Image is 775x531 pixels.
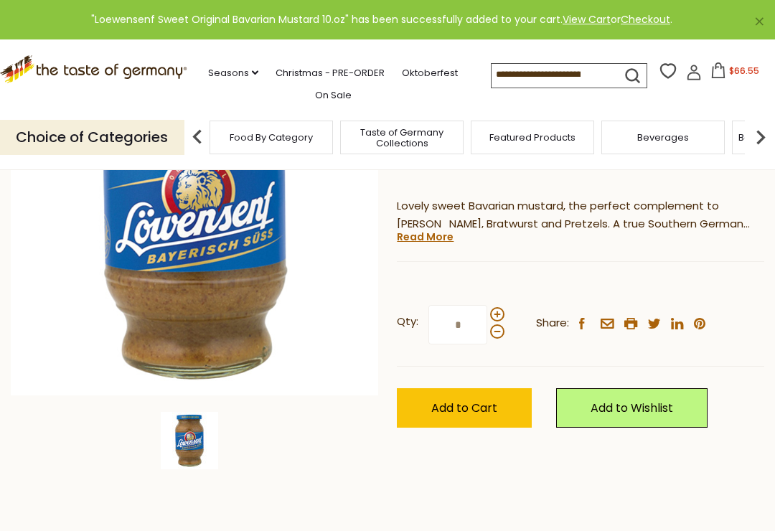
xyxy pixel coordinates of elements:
a: Taste of Germany Collections [344,127,459,149]
a: View Cart [563,12,611,27]
a: Food By Category [230,132,313,143]
a: Seasons [208,65,258,81]
img: previous arrow [183,123,212,151]
img: Loewensenf Sweet Original Bavarian Mustard 10.oz [161,412,218,469]
a: × [755,17,764,26]
a: Checkout [621,12,670,27]
a: Beverages [637,132,689,143]
a: 1 Review [459,156,503,171]
img: next arrow [746,123,775,151]
div: "Loewensenf Sweet Original Bavarian Mustard 10.oz" has been successfully added to your cart. or . [11,11,752,28]
img: Loewensenf Sweet Original Bavarian Mustard 10.oz [11,28,378,395]
button: Add to Cart [397,388,532,428]
input: Qty: [428,305,487,344]
span: Share: [536,314,569,332]
a: Featured Products [489,132,576,143]
button: $66.55 [705,62,766,84]
a: On Sale [315,88,352,103]
p: Lovely sweet Bavarian mustard, the perfect complement to [PERSON_NAME], Bratwurst and Pretzels. A... [397,197,764,233]
a: Christmas - PRE-ORDER [276,65,385,81]
span: $66.55 [729,65,759,77]
a: Add to Wishlist [556,388,708,428]
a: Oktoberfest [402,65,458,81]
a: Read More [397,230,454,244]
span: Add to Cart [431,400,497,416]
strong: Qty: [397,313,418,331]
